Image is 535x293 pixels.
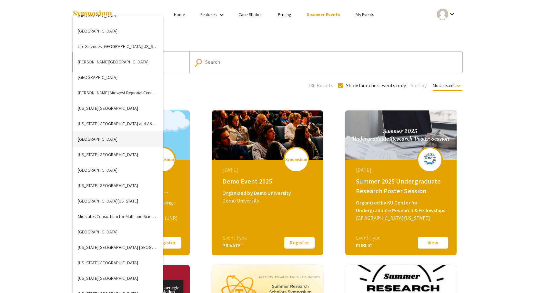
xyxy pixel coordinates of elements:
button: [GEOGRAPHIC_DATA] [73,224,163,240]
button: [US_STATE][GEOGRAPHIC_DATA] [73,255,163,270]
button: [GEOGRAPHIC_DATA] [73,162,163,178]
button: [PERSON_NAME][GEOGRAPHIC_DATA] [73,54,163,70]
button: [GEOGRAPHIC_DATA] [73,131,163,147]
button: [PERSON_NAME] Midwest Regional Center of Excellence (LSMRCE) [73,85,163,100]
button: [US_STATE][GEOGRAPHIC_DATA] [73,270,163,286]
button: Life Sciences [GEOGRAPHIC_DATA][US_STATE] (LSSF) [73,39,163,54]
button: [GEOGRAPHIC_DATA] [73,70,163,85]
button: [GEOGRAPHIC_DATA] [73,8,163,23]
button: [US_STATE][GEOGRAPHIC_DATA] [73,147,163,162]
button: [GEOGRAPHIC_DATA] [73,23,163,39]
button: [US_STATE][GEOGRAPHIC_DATA] [73,100,163,116]
button: [US_STATE][GEOGRAPHIC_DATA] and A&M - [GEOGRAPHIC_DATA] [73,116,163,131]
button: [US_STATE][GEOGRAPHIC_DATA] [GEOGRAPHIC_DATA] [73,240,163,255]
button: Midstates Consortium for Math and Science [73,209,163,224]
button: [GEOGRAPHIC_DATA][US_STATE] [73,193,163,209]
button: [US_STATE][GEOGRAPHIC_DATA] [73,178,163,193]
